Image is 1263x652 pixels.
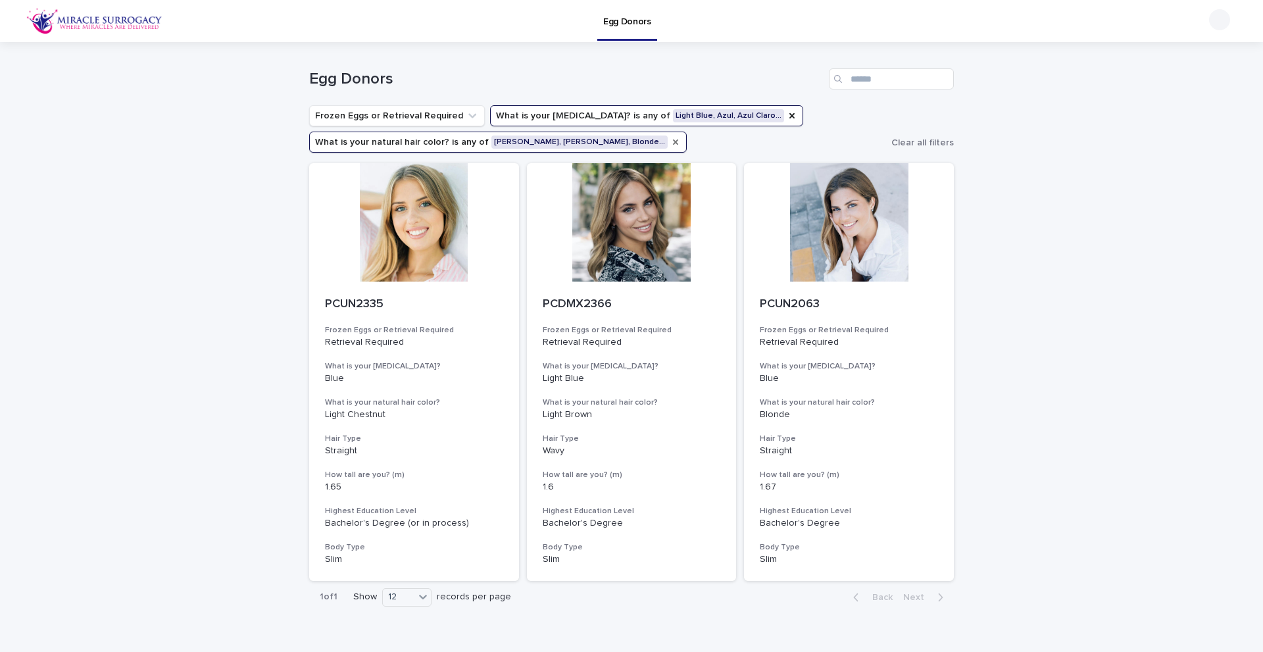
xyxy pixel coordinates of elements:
h3: Highest Education Level [760,506,938,516]
p: PCUN2063 [760,297,938,312]
h3: What is your [MEDICAL_DATA]? [760,361,938,372]
p: 1.6 [543,482,721,493]
p: Light Chestnut [325,409,503,420]
h3: Hair Type [760,434,938,444]
h3: Hair Type [543,434,721,444]
h1: Egg Donors [309,70,824,89]
p: PCUN2335 [325,297,503,312]
p: 1.67 [760,482,938,493]
h3: How tall are you? (m) [543,470,721,480]
input: Search [829,68,954,89]
p: Retrieval Required [760,337,938,348]
a: PCDMX2366Frozen Eggs or Retrieval RequiredRetrieval RequiredWhat is your [MEDICAL_DATA]?Light Blu... [527,163,737,581]
h3: Frozen Eggs or Retrieval Required [760,325,938,336]
button: Back [843,591,898,603]
h3: Frozen Eggs or Retrieval Required [543,325,721,336]
p: Light Blue [543,373,721,384]
h3: Hair Type [325,434,503,444]
h3: What is your [MEDICAL_DATA]? [325,361,503,372]
p: Blue [325,373,503,384]
button: Next [898,591,954,603]
button: What is your natural hair color? [309,132,687,153]
button: Frozen Eggs or Retrieval Required [309,105,485,126]
button: What is your eye color? [490,105,803,126]
p: Slim [760,554,938,565]
h3: Body Type [325,542,503,553]
p: Wavy [543,445,721,457]
p: Slim [325,554,503,565]
p: PCDMX2366 [543,297,721,312]
h3: What is your [MEDICAL_DATA]? [543,361,721,372]
p: Bachelor's Degree (or in process) [325,518,503,529]
h3: How tall are you? (m) [760,470,938,480]
p: 1 of 1 [309,581,348,613]
p: Retrieval Required [325,337,503,348]
h3: Body Type [543,542,721,553]
div: 12 [383,590,414,604]
span: Next [903,593,932,602]
h3: What is your natural hair color? [325,397,503,408]
button: Clear all filters [886,133,954,153]
p: Straight [325,445,503,457]
p: Bachelor's Degree [760,518,938,529]
p: Bachelor's Degree [543,518,721,529]
p: records per page [437,591,511,603]
p: Blonde [760,409,938,420]
p: Light Brown [543,409,721,420]
a: PCUN2335Frozen Eggs or Retrieval RequiredRetrieval RequiredWhat is your [MEDICAL_DATA]?BlueWhat i... [309,163,519,581]
p: Retrieval Required [543,337,721,348]
p: 1.65 [325,482,503,493]
p: Show [353,591,377,603]
span: Back [864,593,893,602]
span: Clear all filters [891,138,954,147]
p: Slim [543,554,721,565]
h3: How tall are you? (m) [325,470,503,480]
h3: What is your natural hair color? [543,397,721,408]
p: Straight [760,445,938,457]
h3: Highest Education Level [325,506,503,516]
a: PCUN2063Frozen Eggs or Retrieval RequiredRetrieval RequiredWhat is your [MEDICAL_DATA]?BlueWhat i... [744,163,954,581]
h3: Body Type [760,542,938,553]
p: Blue [760,373,938,384]
img: OiFFDOGZQuirLhrlO1ag [26,8,162,34]
h3: Frozen Eggs or Retrieval Required [325,325,503,336]
h3: Highest Education Level [543,506,721,516]
h3: What is your natural hair color? [760,397,938,408]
